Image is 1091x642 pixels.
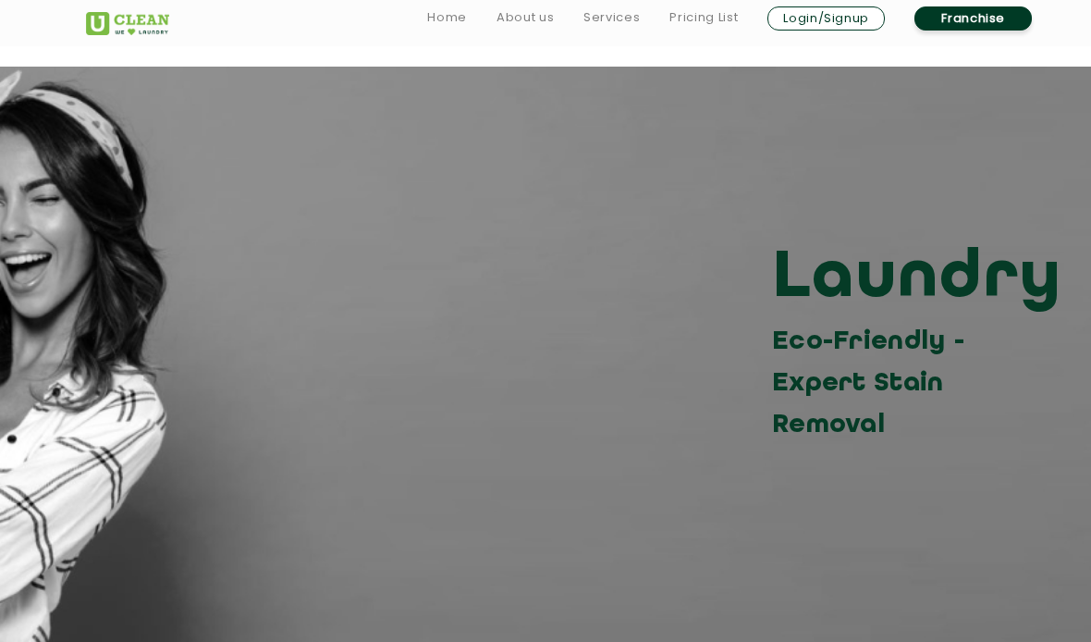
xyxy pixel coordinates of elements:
[772,321,1019,446] h3: Eco-Friendly - Expert Stain Removal
[496,6,554,29] a: About us
[914,6,1032,31] a: Franchise
[583,6,640,29] a: Services
[427,6,467,29] a: Home
[767,6,885,31] a: Login/Signup
[669,6,738,29] a: Pricing List
[86,12,169,35] img: UClean Laundry and Dry Cleaning
[772,238,1019,321] h3: Laundry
